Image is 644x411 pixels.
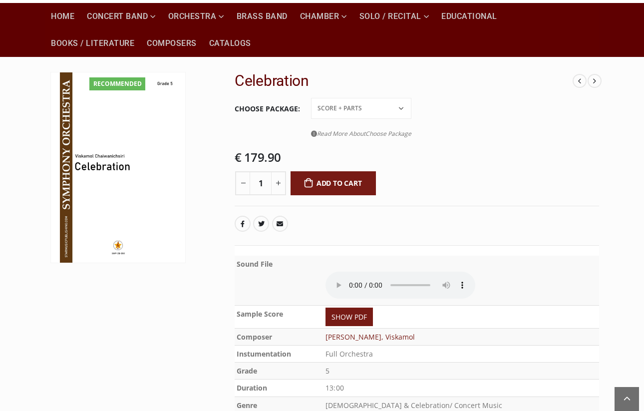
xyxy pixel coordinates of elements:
[237,332,272,342] b: Composer
[235,72,573,90] h2: Celebration
[435,3,503,30] a: Educational
[235,171,250,195] button: -
[235,305,323,328] th: Sample Score
[250,171,272,195] input: Product quantity
[353,3,435,30] a: Solo / Recital
[325,308,373,326] a: SHOW PDF
[51,72,185,263] img: SMP-20-0161 U1
[231,3,294,30] a: Brass Band
[323,362,599,379] td: 5
[141,30,203,57] a: Composers
[325,332,415,342] a: [PERSON_NAME], Viskamol
[45,30,140,57] a: Books / Literature
[237,401,257,410] b: Genre
[235,149,242,165] span: €
[272,216,288,232] a: Email
[89,77,145,90] div: Recommended
[253,216,269,232] a: Twitter
[81,3,162,30] a: Concert Band
[271,171,286,195] button: +
[237,259,273,269] b: Sound File
[237,383,267,393] b: Duration
[325,382,597,395] p: 13:00
[162,3,230,30] a: Orchestra
[237,366,257,376] b: Grade
[311,127,411,140] a: Read More AboutChoose Package
[235,149,281,165] bdi: 179.90
[235,98,300,119] label: Choose Package
[235,216,251,232] a: Facebook
[294,3,353,30] a: Chamber
[365,129,411,138] span: Choose Package
[45,3,80,30] a: Home
[323,345,599,362] td: Full Orchestra
[291,171,376,195] button: Add to cart
[203,30,257,57] a: Catalogs
[237,349,291,359] b: Instumentation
